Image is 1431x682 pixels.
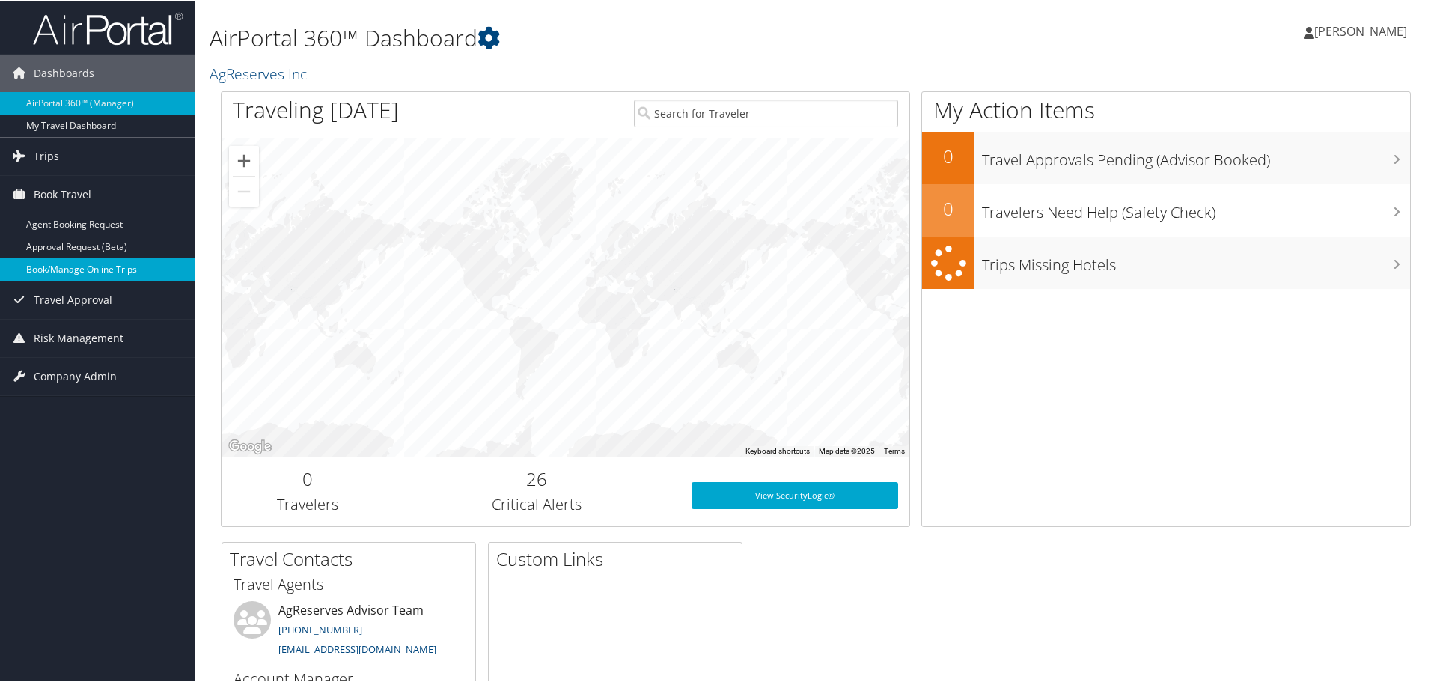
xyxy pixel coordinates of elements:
[233,93,399,124] h1: Traveling [DATE]
[922,93,1410,124] h1: My Action Items
[692,481,898,508] a: View SecurityLogic®
[1304,7,1422,52] a: [PERSON_NAME]
[34,174,91,212] span: Book Travel
[210,62,311,82] a: AgReserves Inc
[210,21,1018,52] h1: AirPortal 360™ Dashboard
[34,356,117,394] span: Company Admin
[922,183,1410,235] a: 0Travelers Need Help (Safety Check)
[922,195,974,220] h2: 0
[226,600,472,661] li: AgReserves Advisor Team
[634,98,898,126] input: Search for Traveler
[230,545,475,570] h2: Travel Contacts
[745,445,810,455] button: Keyboard shortcuts
[225,436,275,455] a: Open this area in Google Maps (opens a new window)
[34,318,123,356] span: Risk Management
[234,573,464,594] h3: Travel Agents
[33,10,183,45] img: airportal-logo.png
[34,136,59,174] span: Trips
[34,280,112,317] span: Travel Approval
[225,436,275,455] img: Google
[233,465,382,490] h2: 0
[884,445,905,454] a: Terms (opens in new tab)
[1314,22,1407,38] span: [PERSON_NAME]
[405,493,669,514] h3: Critical Alerts
[982,246,1410,274] h3: Trips Missing Hotels
[405,465,669,490] h2: 26
[922,235,1410,288] a: Trips Missing Hotels
[229,175,259,205] button: Zoom out
[229,144,259,174] button: Zoom in
[922,142,974,168] h2: 0
[233,493,382,514] h3: Travelers
[982,141,1410,169] h3: Travel Approvals Pending (Advisor Booked)
[496,545,742,570] h2: Custom Links
[278,641,436,654] a: [EMAIL_ADDRESS][DOMAIN_NAME]
[278,621,362,635] a: [PHONE_NUMBER]
[34,53,94,91] span: Dashboards
[819,445,875,454] span: Map data ©2025
[922,130,1410,183] a: 0Travel Approvals Pending (Advisor Booked)
[982,193,1410,222] h3: Travelers Need Help (Safety Check)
